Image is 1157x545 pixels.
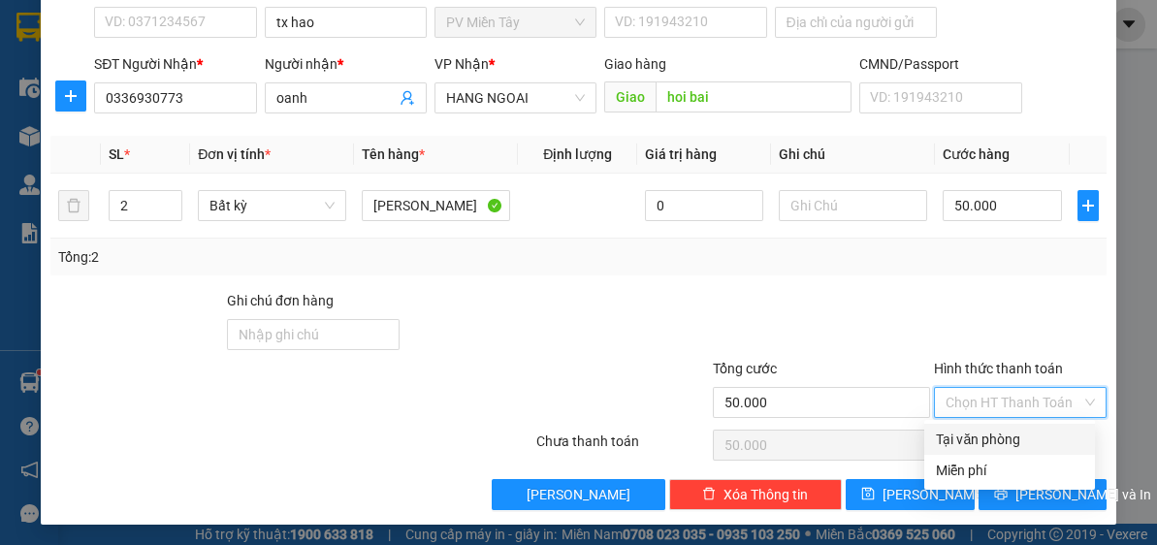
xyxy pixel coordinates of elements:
[16,16,152,63] div: PV Miền Tây
[227,319,400,350] input: Ghi chú đơn hàng
[16,113,152,160] div: 0896605951 tai
[16,63,152,86] div: tx Huy B LH
[400,90,415,106] span: user-add
[645,146,717,162] span: Giá trị hàng
[16,18,47,39] span: Gửi:
[265,53,427,75] div: Người nhận
[109,146,124,162] span: SL
[55,80,86,112] button: plus
[58,246,449,268] div: Tổng: 2
[883,484,986,505] span: [PERSON_NAME]
[58,190,89,221] button: delete
[166,18,212,39] span: Nhận:
[771,136,935,174] th: Ghi chú
[861,487,875,502] span: save
[934,361,1063,376] label: Hình thức thanh toán
[16,86,152,113] div: 0937162478
[527,484,630,505] span: [PERSON_NAME]
[604,56,666,72] span: Giao hàng
[936,429,1083,450] div: Tại văn phòng
[1015,484,1151,505] span: [PERSON_NAME] và In
[534,431,711,465] div: Chưa thanh toán
[56,88,85,104] span: plus
[166,63,333,86] div: HÒA
[775,7,937,38] input: Địa chỉ của người gửi
[713,361,777,376] span: Tổng cước
[723,484,808,505] span: Xóa Thông tin
[979,479,1108,510] button: printer[PERSON_NAME] và In
[166,86,333,113] div: 0937006640
[94,53,256,75] div: SĐT Người Nhận
[936,460,1083,481] div: Miễn phí
[198,146,271,162] span: Đơn vị tính
[943,146,1010,162] span: Cước hàng
[166,124,194,144] span: DĐ:
[859,53,1021,75] div: CMND/Passport
[446,83,585,112] span: HANG NGOAI
[779,190,927,221] input: Ghi Chú
[702,487,716,502] span: delete
[994,487,1008,502] span: printer
[1077,190,1100,221] button: plus
[645,190,763,221] input: 0
[227,293,334,308] label: Ghi chú đơn hàng
[434,56,489,72] span: VP Nhận
[492,479,664,510] button: [PERSON_NAME]
[362,146,425,162] span: Tên hàng
[846,479,975,510] button: save[PERSON_NAME]
[166,16,333,63] div: HANG NGOAI
[669,479,842,510] button: deleteXóa Thông tin
[604,81,656,112] span: Giao
[362,190,510,221] input: VD: Bàn, Ghế
[194,113,304,147] span: my xuan
[446,8,585,37] span: PV Miền Tây
[209,191,335,220] span: Bất kỳ
[656,81,852,112] input: Dọc đường
[1078,198,1099,213] span: plus
[543,146,612,162] span: Định lượng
